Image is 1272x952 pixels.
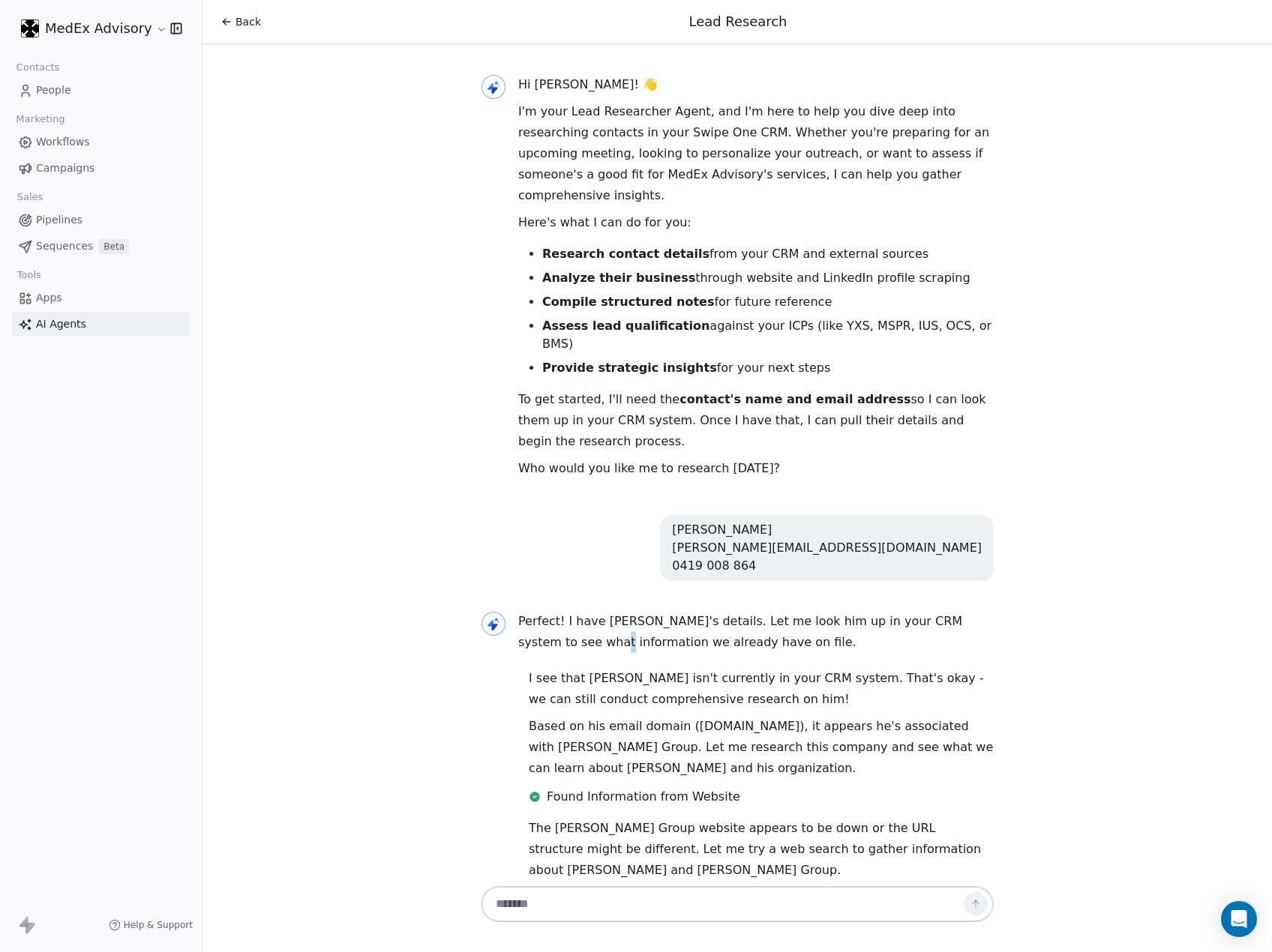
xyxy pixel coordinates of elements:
[10,186,49,208] span: Sales
[1221,901,1257,937] div: Open Intercom Messenger
[672,521,982,575] div: [PERSON_NAME] [PERSON_NAME][EMAIL_ADDRESS][DOMAIN_NAME] 0419 008 864
[542,247,709,261] strong: Research contact details
[109,919,193,931] a: Help & Support
[518,611,994,653] p: Perfect! I have [PERSON_NAME]'s details. Let me look him up in your CRM system to see what inform...
[542,359,994,377] li: for your next steps
[12,312,190,337] a: AI Agents
[542,361,717,375] strong: Provide strategic insights
[10,264,47,286] span: Tools
[36,238,93,254] span: Sequences
[235,14,261,29] span: Back
[36,82,71,98] span: People
[12,286,190,310] a: Apps
[18,16,160,41] button: MedEx Advisory
[21,19,39,37] img: MEDEX-rounded%20corners-white%20on%20black.png
[529,818,994,881] p: The [PERSON_NAME] Group website appears to be down or the URL structure might be different. Let m...
[518,389,994,452] p: To get started, I'll need the so I can look them up in your CRM system. Once I have that, I can p...
[542,269,994,287] li: through website and LinkedIn profile scraping
[542,245,994,263] li: from your CRM and external sources
[124,919,193,931] span: Help & Support
[36,290,62,306] span: Apps
[542,319,709,333] strong: Assess lead qualification
[529,668,994,710] p: I see that [PERSON_NAME] isn't currently in your CRM system. That's okay - we can still conduct c...
[542,293,994,311] li: for future reference
[10,108,71,130] span: Marketing
[12,234,190,259] a: SequencesBeta
[689,13,787,29] span: Lead Research
[547,788,740,806] span: Found Information from Website
[45,19,152,38] span: MedEx Advisory
[518,74,994,95] p: Hi [PERSON_NAME]! 👋
[518,458,994,479] p: Who would you like me to research [DATE]?
[12,208,190,232] a: Pipelines
[36,160,94,176] span: Campaigns
[36,212,82,228] span: Pipelines
[542,295,714,309] strong: Compile structured notes
[12,156,190,181] a: Campaigns
[679,392,910,406] strong: contact's name and email address
[10,56,66,79] span: Contacts
[518,101,994,206] p: I'm your Lead Researcher Agent, and I'm here to help you dive deep into researching contacts in y...
[12,130,190,154] a: Workflows
[542,271,695,285] strong: Analyze their business
[12,78,190,103] a: People
[99,239,129,254] span: Beta
[36,316,86,332] span: AI Agents
[542,317,994,353] li: against your ICPs (like YXS, MSPR, IUS, OCS, or BMS)
[518,212,994,233] p: Here's what I can do for you:
[529,716,994,779] p: Based on his email domain ([DOMAIN_NAME]), it appears he's associated with [PERSON_NAME] Group. L...
[36,134,90,150] span: Workflows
